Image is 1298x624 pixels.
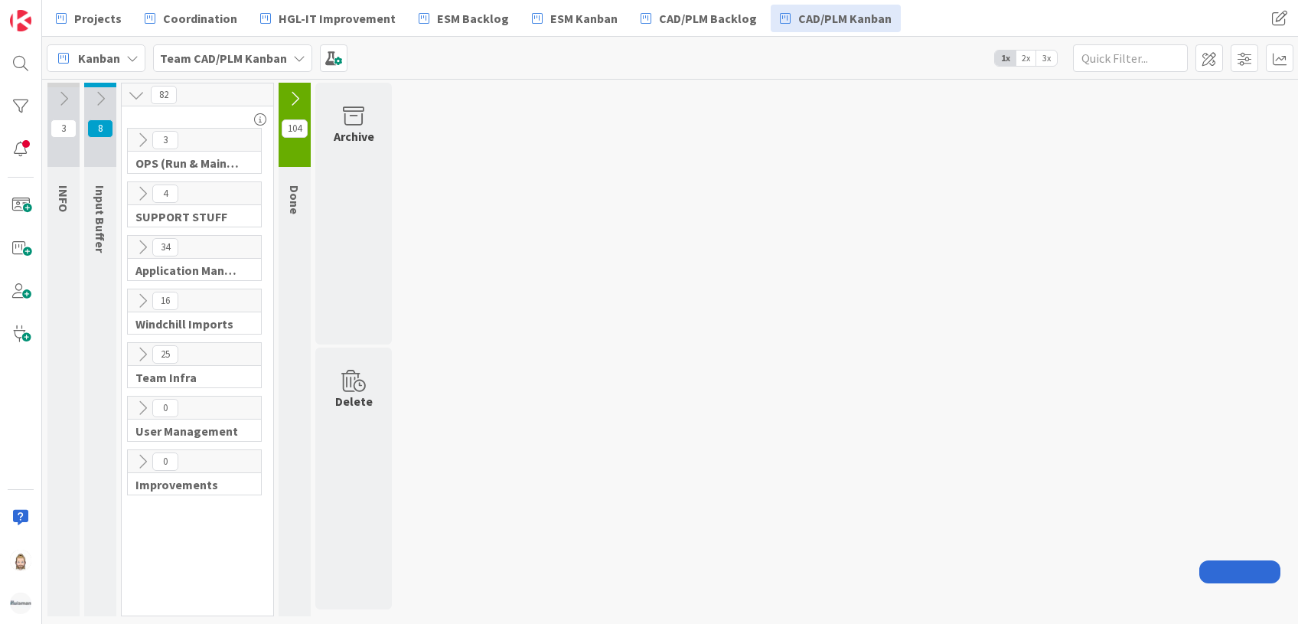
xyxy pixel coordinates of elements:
span: SUPPORT STUFF [135,209,242,224]
a: CAD/PLM Kanban [771,5,901,32]
span: 3x [1036,51,1057,66]
span: HGL-IT Improvement [279,9,396,28]
span: 4 [152,185,178,203]
span: OPS (Run & Maintenance) [135,155,242,171]
span: 25 [152,345,178,364]
span: ESM Kanban [550,9,618,28]
span: 1x [995,51,1016,66]
span: CAD/PLM Backlog [659,9,757,28]
img: Visit kanbanzone.com [10,10,31,31]
b: Team CAD/PLM Kanban [160,51,287,66]
img: avatar [10,593,31,614]
span: Team Infra [135,370,242,385]
span: Coordination [163,9,237,28]
span: Windchill Imports [135,316,242,332]
span: Done [287,185,302,214]
div: Delete [335,392,373,410]
span: 8 [87,119,113,138]
a: HGL-IT Improvement [251,5,405,32]
span: Kanban [78,49,120,67]
a: CAD/PLM Backlog [631,5,766,32]
span: 2x [1016,51,1036,66]
span: Input Buffer [93,185,108,253]
span: 0 [152,452,178,471]
input: Quick Filter... [1073,44,1188,72]
span: 3 [152,131,178,149]
span: ESM Backlog [437,9,509,28]
span: INFO [56,185,71,212]
span: Improvements [135,477,242,492]
span: 34 [152,238,178,256]
a: ESM Backlog [409,5,518,32]
div: Archive [334,127,374,145]
a: ESM Kanban [523,5,627,32]
a: Projects [47,5,131,32]
span: 104 [282,119,308,138]
span: 82 [151,86,177,104]
a: Coordination [135,5,246,32]
span: Projects [74,9,122,28]
span: 16 [152,292,178,310]
span: Application Management [135,263,242,278]
span: 0 [152,399,178,417]
span: 3 [51,119,77,138]
img: Rv [10,550,31,571]
span: User Management [135,423,242,439]
span: CAD/PLM Kanban [798,9,892,28]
